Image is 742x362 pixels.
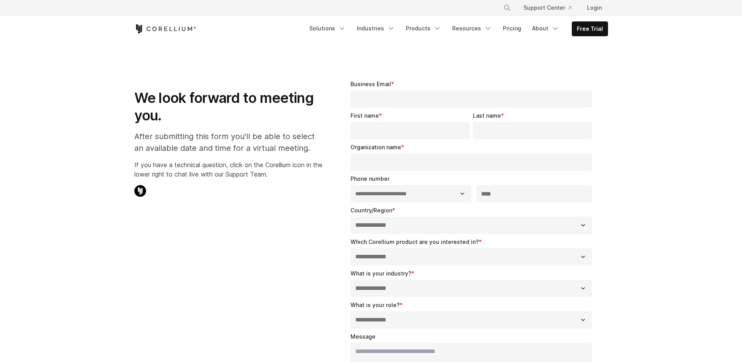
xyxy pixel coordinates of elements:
[473,112,501,119] span: Last name
[305,21,351,35] a: Solutions
[498,21,526,35] a: Pricing
[351,302,400,308] span: What is your role?
[351,238,479,245] span: Which Corellium product are you interested in?
[351,333,375,340] span: Message
[134,24,196,34] a: Corellium Home
[494,1,608,15] div: Navigation Menu
[517,1,578,15] a: Support Center
[351,112,379,119] span: First name
[351,144,401,150] span: Organization name
[401,21,446,35] a: Products
[351,81,391,87] span: Business Email
[134,160,323,179] p: If you have a technical question, click on the Corellium icon in the lower right to chat live wit...
[351,175,390,182] span: Phone number
[351,207,392,214] span: Country/Region
[305,21,608,36] div: Navigation Menu
[572,22,608,36] a: Free Trial
[134,185,146,197] img: Corellium Chat Icon
[134,131,323,154] p: After submitting this form you'll be able to select an available date and time for a virtual meet...
[500,1,514,15] button: Search
[448,21,497,35] a: Resources
[134,89,323,124] h1: We look forward to meeting you.
[351,270,411,277] span: What is your industry?
[352,21,400,35] a: Industries
[527,21,564,35] a: About
[581,1,608,15] a: Login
